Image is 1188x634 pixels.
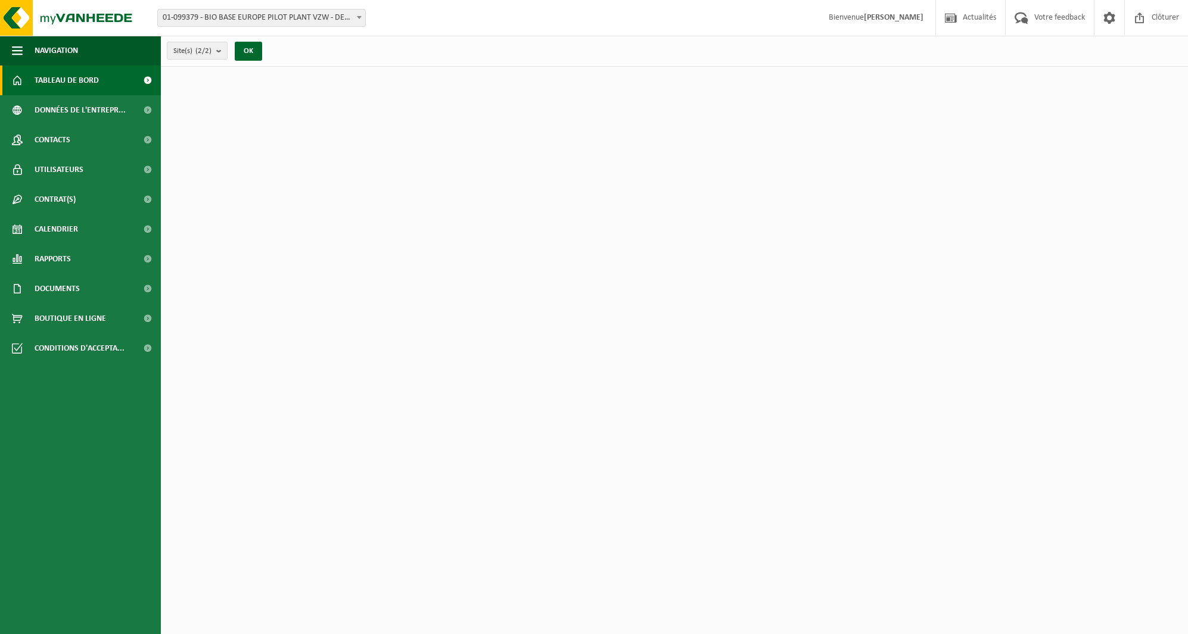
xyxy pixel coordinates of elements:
span: Boutique en ligne [35,304,106,333]
span: Utilisateurs [35,155,83,185]
span: Rapports [35,244,71,274]
span: Conditions d'accepta... [35,333,125,363]
strong: [PERSON_NAME] [864,13,923,22]
span: Contrat(s) [35,185,76,214]
button: Site(s)(2/2) [167,42,228,60]
span: Site(s) [173,42,212,60]
span: Tableau de bord [35,65,99,95]
span: 01-099379 - BIO BASE EUROPE PILOT PLANT VZW - DESTELDONK [158,10,365,26]
span: Navigation [35,36,78,65]
span: Contacts [35,125,70,155]
span: Calendrier [35,214,78,244]
span: 01-099379 - BIO BASE EUROPE PILOT PLANT VZW - DESTELDONK [157,9,366,27]
span: Données de l'entrepr... [35,95,126,125]
span: Documents [35,274,80,304]
button: OK [235,42,262,61]
count: (2/2) [195,47,212,55]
